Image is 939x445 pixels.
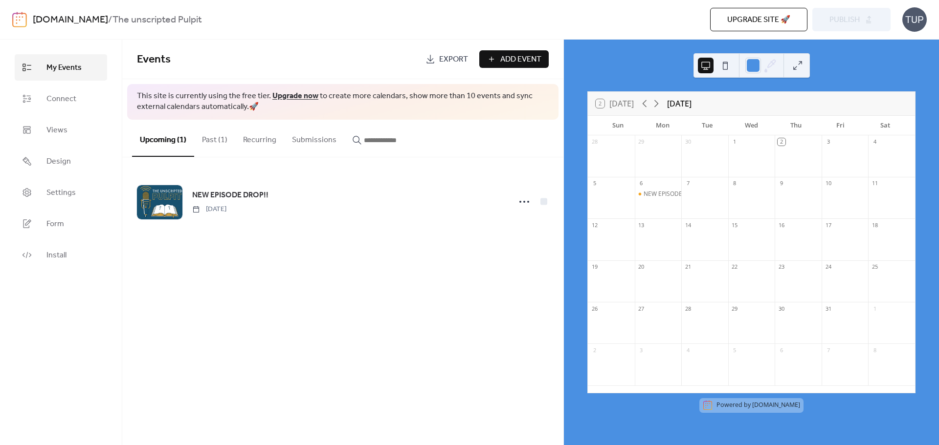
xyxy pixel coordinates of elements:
div: NEW EPISODE DROP!! [635,190,682,198]
div: Thu [774,116,818,135]
div: Sun [596,116,640,135]
a: Upgrade now [272,88,318,104]
div: 9 [778,180,785,187]
span: My Events [46,62,82,74]
a: Export [418,50,475,68]
div: 28 [591,138,598,146]
div: Fri [818,116,863,135]
div: 1 [731,138,738,146]
a: [DOMAIN_NAME] [33,11,108,29]
div: 2 [591,346,598,354]
span: This site is currently using the free tier. to create more calendars, show more than 10 events an... [137,91,549,113]
img: logo [12,12,27,27]
div: 16 [778,221,785,229]
div: 23 [778,263,785,271]
div: NEW EPISODE DROP!! [644,190,702,198]
div: 29 [638,138,645,146]
div: 7 [684,180,692,187]
div: Powered by [716,401,800,409]
div: 6 [638,180,645,187]
div: 13 [638,221,645,229]
a: Design [15,148,107,174]
b: / [108,11,112,29]
div: Sat [863,116,907,135]
div: 17 [825,221,832,229]
div: 29 [731,305,738,312]
div: 25 [871,263,878,271]
button: Upcoming (1) [132,120,194,157]
div: 14 [684,221,692,229]
div: 4 [871,138,878,146]
div: 7 [825,346,832,354]
div: 28 [684,305,692,312]
div: 20 [638,263,645,271]
div: 1 [871,305,878,312]
div: TUP [902,7,927,32]
span: Views [46,125,67,136]
span: [DATE] [192,204,226,214]
div: Wed [729,116,774,135]
div: Mon [640,116,685,135]
div: 21 [684,263,692,271]
div: 11 [871,180,878,187]
span: Add Event [500,54,541,65]
span: Install [46,250,67,261]
button: Upgrade site 🚀 [710,8,807,31]
div: [DATE] [667,98,692,109]
span: Export [439,54,468,65]
div: 31 [825,305,832,312]
div: 26 [591,305,598,312]
div: 12 [591,221,598,229]
div: 3 [638,346,645,354]
div: 10 [825,180,832,187]
div: Tue [685,116,729,135]
a: Connect [15,85,107,112]
div: 6 [778,346,785,354]
a: Install [15,242,107,268]
div: 30 [778,305,785,312]
div: 4 [684,346,692,354]
a: Settings [15,179,107,206]
div: 22 [731,263,738,271]
div: 30 [684,138,692,146]
div: 24 [825,263,832,271]
a: Form [15,211,107,237]
div: 5 [591,180,598,187]
span: Design [46,156,71,168]
div: 2 [778,138,785,146]
div: 5 [731,346,738,354]
button: Add Event [479,50,549,68]
a: [DOMAIN_NAME] [752,401,800,409]
span: Form [46,218,64,230]
div: 18 [871,221,878,229]
div: 27 [638,305,645,312]
button: Past (1) [194,120,235,156]
span: Connect [46,93,76,105]
span: Upgrade site 🚀 [727,14,790,26]
a: Views [15,117,107,143]
div: 15 [731,221,738,229]
div: 8 [871,346,878,354]
div: 19 [591,263,598,271]
span: Settings [46,187,76,199]
a: NEW EPISODE DROP!! [192,189,268,202]
button: Recurring [235,120,284,156]
span: NEW EPISODE DROP!! [192,190,268,201]
div: 8 [731,180,738,187]
button: Submissions [284,120,344,156]
b: The unscripted Pulpit [112,11,202,29]
div: 3 [825,138,832,146]
a: My Events [15,54,107,81]
span: Events [137,49,171,70]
